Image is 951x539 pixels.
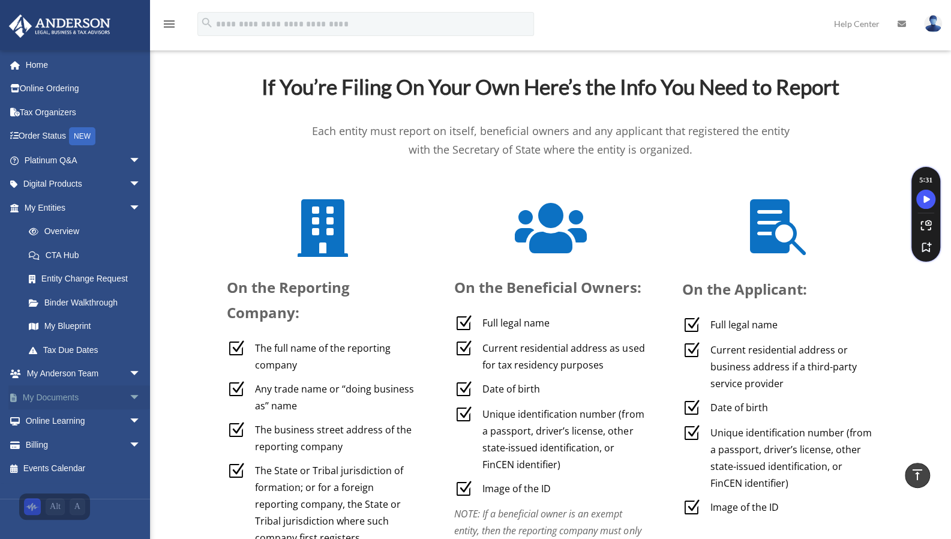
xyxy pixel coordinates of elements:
a: Tax Due Dates [17,338,159,362]
span: Z [682,341,701,359]
a: My Anderson Teamarrow_drop_down [8,362,159,386]
span:  [298,199,348,256]
span: arrow_drop_down [129,362,153,387]
p: Any trade name or ‘‘doing business as’’ name [255,380,419,414]
a: CTA Hub [17,243,153,267]
i: vertical_align_top [910,468,925,482]
p: On the Beneficial Owners: [454,274,646,300]
p: Full legal name [482,314,646,331]
p: Unique identification number (from a passport, driver’s license, other state-issued identificatio... [482,405,646,472]
span:  [749,199,807,256]
a: Digital Productsarrow_drop_down [8,172,159,196]
span: Z [682,498,701,516]
span: Z [682,316,701,334]
a: My Documentsarrow_drop_down [8,385,159,409]
h2: If You’re Filing On Your Own Here’s the Info You Need to Report [227,75,875,104]
a: Online Ordering [8,77,159,101]
i: menu [162,17,176,31]
span: Z [682,424,701,442]
img: Anderson Advisors Platinum Portal [5,14,114,38]
p: Date of birth [482,380,646,397]
p: Current residential address as used for tax residency purposes [482,339,646,373]
a: Entity Change Request [17,267,159,291]
span: Z [454,380,473,398]
a: Events Calendar [8,457,159,481]
p: Current residential address or business address if a third-party service provider [710,341,874,391]
div: NEW [69,127,95,145]
a: Overview [17,220,159,244]
span:  [514,199,586,256]
span: arrow_drop_down [129,148,153,173]
p: On the Reporting Company: [227,274,419,325]
i: search [200,16,214,29]
a: My Blueprint [17,315,159,339]
a: Binder Walkthrough [17,291,159,315]
a: Home [8,53,159,77]
span: Z [454,339,473,357]
a: My Entitiesarrow_drop_down [8,196,159,220]
a: menu [162,21,176,31]
span: Z [454,405,473,423]
a: Tax Organizers [8,100,159,124]
span: Z [454,314,473,332]
span: arrow_drop_down [129,433,153,457]
span: arrow_drop_down [129,172,153,197]
p: Each entity must report on itself, beneficial owners and any applicant that registered the entity... [311,122,791,160]
img: User Pic [924,15,942,32]
span: arrow_drop_down [129,196,153,220]
p: Date of birth [710,399,874,415]
a: Platinum Q&Aarrow_drop_down [8,148,159,172]
p: Image of the ID [482,480,646,496]
p: Image of the ID [710,498,874,515]
p: The full name of the reporting company [255,339,419,373]
a: Billingarrow_drop_down [8,433,159,457]
p: On the Applicant: [682,276,874,301]
span: Z [454,480,473,498]
p: The business street address of the reporting company [255,421,419,454]
a: vertical_align_top [905,463,930,488]
a: Order StatusNEW [8,124,159,149]
span: Z [227,380,245,398]
span: Z [227,339,245,357]
p: Unique identification number (from a passport, driver’s license, other state-issued identificatio... [710,424,874,491]
span: Z [227,462,245,480]
p: Full legal name [710,316,874,333]
span: arrow_drop_down [129,409,153,434]
span: Z [682,399,701,417]
span: arrow_drop_down [129,385,153,410]
span: Z [227,421,245,439]
a: Online Learningarrow_drop_down [8,409,159,433]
